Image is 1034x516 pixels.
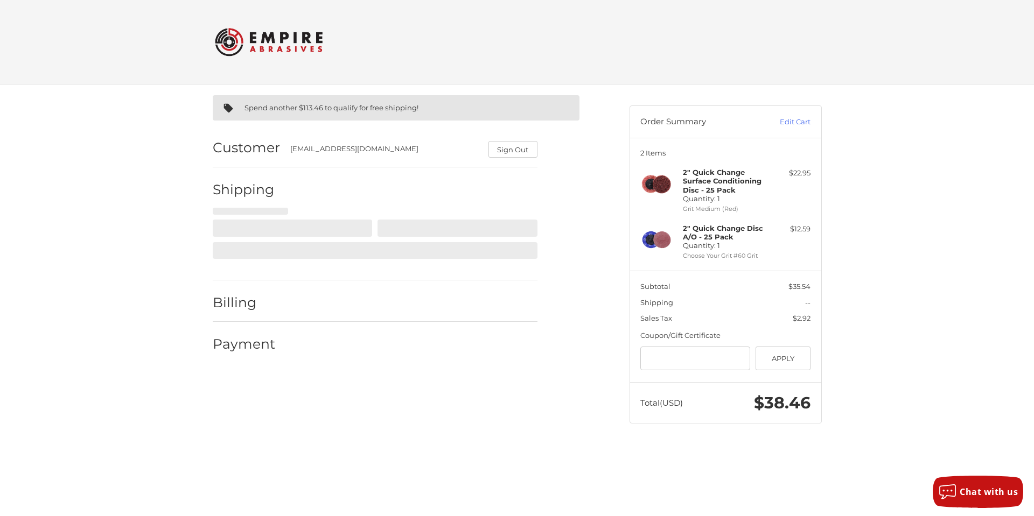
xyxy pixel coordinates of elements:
[213,139,280,156] h2: Customer
[788,282,811,291] span: $35.54
[640,314,672,322] span: Sales Tax
[488,141,537,158] button: Sign Out
[213,294,276,311] h2: Billing
[683,224,765,250] h4: Quantity: 1
[640,117,756,128] h3: Order Summary
[793,314,811,322] span: $2.92
[640,149,811,157] h3: 2 Items
[756,117,811,128] a: Edit Cart
[290,144,478,158] div: [EMAIL_ADDRESS][DOMAIN_NAME]
[640,330,811,341] div: Coupon/Gift Certificate
[683,168,761,194] strong: 2" Quick Change Surface Conditioning Disc - 25 Pack
[960,486,1018,498] span: Chat with us
[683,251,765,260] li: Choose Your Grit #60 Grit
[640,398,683,408] span: Total (USD)
[754,393,811,413] span: $38.46
[640,282,670,291] span: Subtotal
[683,168,765,203] h4: Quantity: 1
[244,103,418,112] span: Spend another $113.46 to qualify for free shipping!
[215,21,323,63] img: Empire Abrasives
[805,298,811,307] span: --
[640,347,750,371] input: Gift Certificate or Coupon Code
[768,168,811,179] div: $22.95
[933,476,1023,508] button: Chat with us
[683,204,765,214] li: Grit Medium (Red)
[213,336,276,352] h2: Payment
[640,298,673,307] span: Shipping
[768,224,811,235] div: $12.59
[683,224,763,241] strong: 2" Quick Change Disc A/O - 25 Pack
[756,347,811,371] button: Apply
[213,181,276,198] h2: Shipping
